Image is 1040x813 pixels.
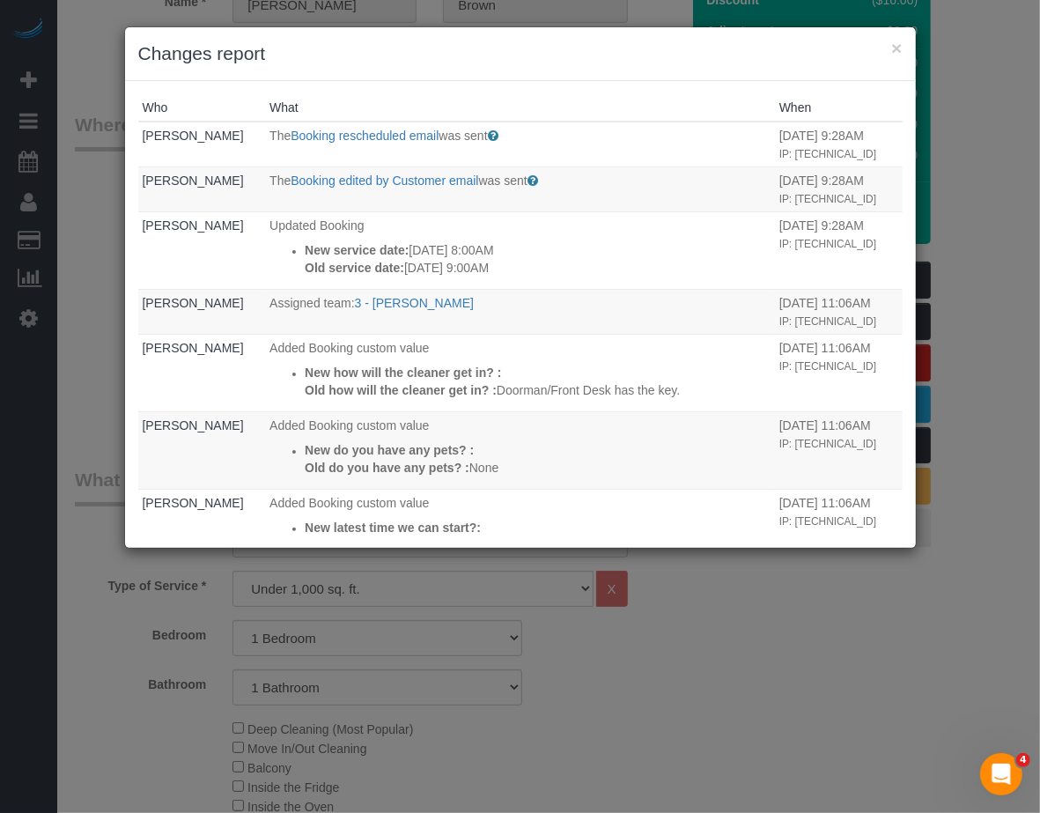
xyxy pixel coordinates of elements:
[305,241,771,259] p: [DATE] 8:00AM
[775,122,903,166] td: When
[143,341,244,355] a: [PERSON_NAME]
[305,461,469,475] strong: Old do you have any pets? :
[265,122,775,166] td: What
[269,496,429,510] span: Added Booking custom value
[779,315,876,328] small: IP: [TECHNICAL_ID]
[138,94,266,122] th: Who
[269,296,355,310] span: Assigned team:
[265,94,775,122] th: What
[775,411,903,489] td: When
[980,753,1022,795] iframe: Intercom live chat
[305,383,497,397] strong: Old how will the cleaner get in? :
[1016,753,1030,767] span: 4
[775,489,903,566] td: When
[775,94,903,122] th: When
[265,166,775,211] td: What
[779,515,876,528] small: IP: [TECHNICAL_ID]
[779,148,876,160] small: IP: [TECHNICAL_ID]
[439,129,487,143] span: was sent
[143,129,244,143] a: [PERSON_NAME]
[138,122,266,166] td: Who
[125,27,916,548] sui-modal: Changes report
[291,174,478,188] a: Booking edited by Customer email
[265,489,775,566] td: What
[143,218,244,233] a: [PERSON_NAME]
[779,438,876,450] small: IP: [TECHNICAL_ID]
[138,41,903,67] h3: Changes report
[265,289,775,334] td: What
[265,211,775,289] td: What
[265,411,775,489] td: What
[269,174,291,188] span: The
[143,496,244,510] a: [PERSON_NAME]
[269,341,429,355] span: Added Booking custom value
[775,334,903,411] td: When
[143,418,244,432] a: [PERSON_NAME]
[291,129,439,143] a: Booking rescheduled email
[775,289,903,334] td: When
[779,360,876,373] small: IP: [TECHNICAL_ID]
[138,334,266,411] td: Who
[143,296,244,310] a: [PERSON_NAME]
[305,459,771,477] p: None
[355,296,474,310] a: 3 - [PERSON_NAME]
[775,166,903,211] td: When
[479,174,527,188] span: was sent
[143,174,244,188] a: [PERSON_NAME]
[138,166,266,211] td: Who
[779,238,876,250] small: IP: [TECHNICAL_ID]
[138,289,266,334] td: Who
[265,334,775,411] td: What
[305,259,771,277] p: [DATE] 9:00AM
[305,243,409,257] strong: New service date:
[138,211,266,289] td: Who
[269,418,429,432] span: Added Booking custom value
[779,193,876,205] small: IP: [TECHNICAL_ID]
[138,489,266,566] td: Who
[305,521,481,535] strong: New latest time we can start?:
[891,39,902,57] button: ×
[305,261,404,275] strong: Old service date:
[269,218,364,233] span: Updated Booking
[305,443,474,457] strong: New do you have any pets? :
[305,381,771,399] p: Doorman/Front Desk has the key.
[305,366,501,380] strong: New how will the cleaner get in? :
[138,411,266,489] td: Who
[269,129,291,143] span: The
[775,211,903,289] td: When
